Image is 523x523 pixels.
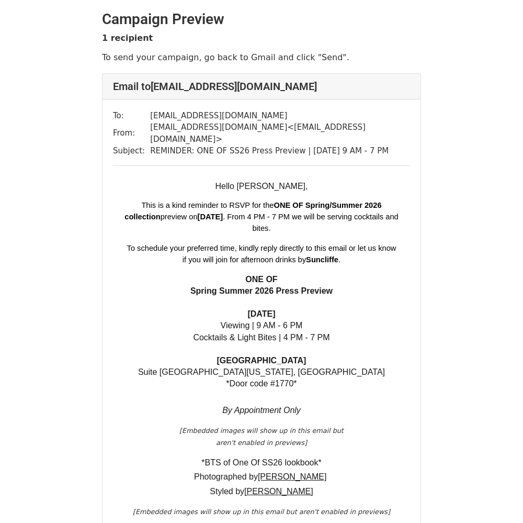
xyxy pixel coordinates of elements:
[113,110,150,122] td: To:
[102,33,153,43] strong: 1 recipient
[113,121,150,145] td: From:
[201,458,321,467] span: *BTS of One Of SS26 lookbook*
[102,52,421,63] p: To send your campaign, go back to Gmail and click "Send".
[150,121,410,145] td: [EMAIL_ADDRESS][DOMAIN_NAME] < [EMAIL_ADDRESS][DOMAIN_NAME] >
[193,333,329,342] span: Cocktails & Light Bites | 4 PM - 7 PM
[179,427,344,447] em: [Embedded images will show up in this email but aren't enabled in previews]
[150,110,410,122] td: [EMAIL_ADDRESS][DOMAIN_NAME]
[338,255,340,264] span: .
[223,213,399,232] span: . From 4 PM - 7 PM we will be serving cocktails and bites.
[210,487,244,496] span: Styled by
[127,244,396,264] span: To schedule your preferred time, kindly reply directly to this email or let us know if you will j...
[215,182,308,191] span: Hello [PERSON_NAME],
[113,80,410,93] h4: Email to [EMAIL_ADDRESS][DOMAIN_NAME]
[138,368,385,376] span: Suite [GEOGRAPHIC_DATA][US_STATE], [GEOGRAPHIC_DATA]
[198,213,223,221] span: [DATE]
[161,213,198,221] span: preview on
[141,201,274,209] span: This is a kind reminder to RSVP for the
[150,145,410,157] td: REMINDER: ONE OF SS26 Press Preview | [DATE] 9 AM - 7 PM
[226,379,297,388] span: *Door code #1770*
[194,472,258,481] span: Photographed by
[190,286,333,295] span: Spring Summer 2026 Press Preview
[247,309,275,318] span: [DATE]
[245,275,277,284] span: ONE OF
[244,487,313,496] a: [PERSON_NAME]
[102,10,421,28] h2: Campaign Preview
[113,145,150,157] td: Subject:
[306,255,338,264] span: Suncliffe
[124,201,381,221] span: ONE OF Spring/Summer 2026 collection
[222,406,301,415] span: By Appointment Only
[258,472,327,481] a: [PERSON_NAME]
[133,508,390,516] em: [Embedded images will show up in this email but aren't enabled in previews]
[221,321,303,330] span: Viewing | 9 AM - 6 PM
[217,356,306,365] span: [GEOGRAPHIC_DATA]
